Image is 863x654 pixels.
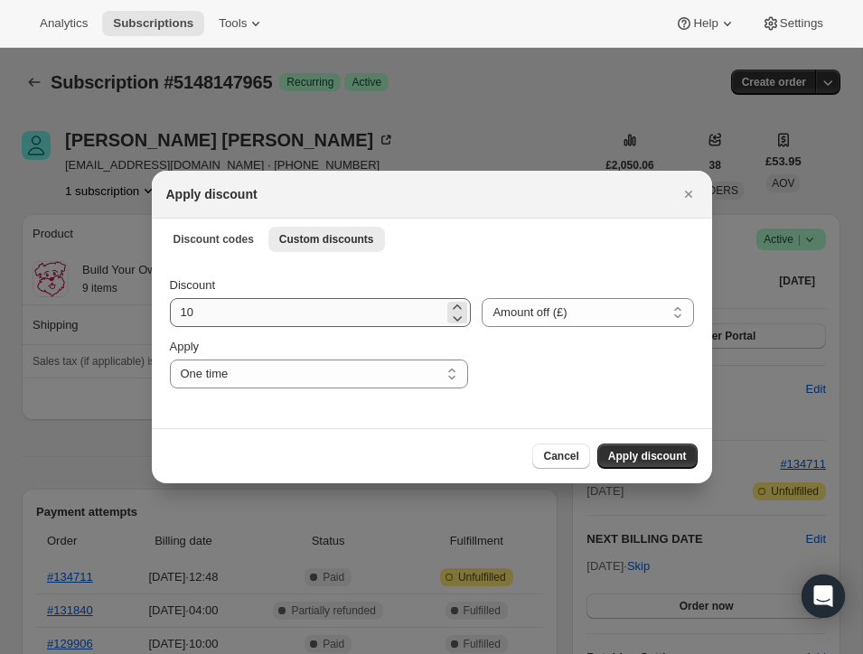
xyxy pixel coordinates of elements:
button: Settings [751,11,834,36]
span: Cancel [543,449,578,463]
span: Analytics [40,16,88,31]
h2: Apply discount [166,185,258,203]
div: Open Intercom Messenger [802,575,845,618]
button: Help [664,11,746,36]
span: Custom discounts [279,232,374,247]
button: Analytics [29,11,98,36]
span: Discount [170,278,216,292]
div: Custom discounts [152,258,712,428]
span: Help [693,16,718,31]
button: Custom discounts [268,227,385,252]
span: Discount codes [174,232,254,247]
button: Close [676,182,701,207]
span: Tools [219,16,247,31]
span: Subscriptions [113,16,193,31]
button: Subscriptions [102,11,204,36]
button: Apply discount [597,444,698,469]
span: Apply [170,340,200,353]
button: Cancel [532,444,589,469]
span: Settings [780,16,823,31]
button: Tools [208,11,276,36]
span: Apply discount [608,449,687,463]
button: Discount codes [163,227,265,252]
